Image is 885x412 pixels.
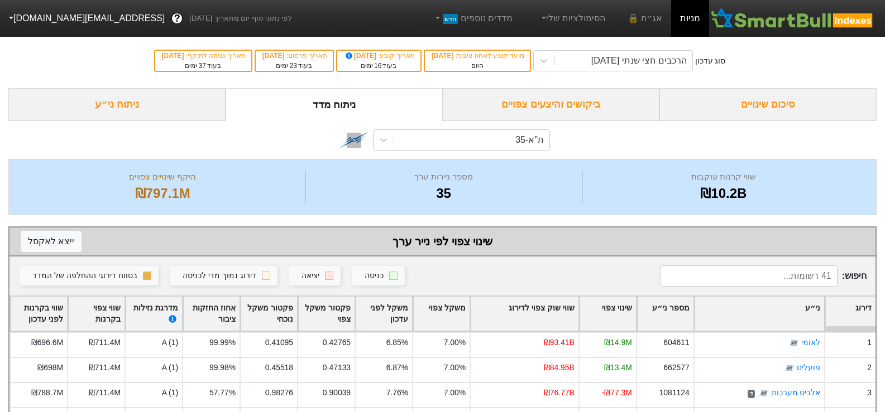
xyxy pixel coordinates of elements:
div: Toggle SortBy [580,297,636,331]
a: לאומי [801,338,820,347]
div: 6.85% [386,337,408,348]
div: 0.90039 [323,387,351,399]
div: היקף שינויים צפויים [23,171,302,183]
div: Toggle SortBy [183,297,240,331]
button: יציאה [289,266,341,286]
div: 1 [867,337,872,348]
div: 35 [308,183,578,203]
span: [DATE] [162,52,186,60]
div: בעוד ימים [343,61,415,71]
div: Toggle SortBy [356,297,412,331]
div: 0.41095 [265,337,293,348]
span: חיפוש : [661,265,867,287]
div: Toggle SortBy [68,297,125,331]
img: tase link [784,363,795,374]
div: 7.00% [444,362,466,374]
div: דירוג נמוך מדי לכניסה [183,270,256,282]
div: ₪84.95B [544,362,575,374]
div: Toggle SortBy [298,297,355,331]
span: 37 [198,62,205,70]
div: ₪788.7M [31,387,63,399]
div: ₪14.9M [604,337,632,348]
div: ₪711.4M [89,387,121,399]
a: מדדים נוספיםחדש [428,7,517,30]
a: אלביט מערכות [772,389,821,398]
div: ניתוח ני״ע [8,88,226,121]
div: בעוד ימים [161,61,246,71]
a: פועלים [797,363,820,372]
div: Toggle SortBy [11,297,67,331]
span: ד [748,390,755,399]
button: כניסה [352,266,405,286]
span: [DATE] [262,52,286,60]
a: הסימולציות שלי [535,7,610,30]
div: Toggle SortBy [825,297,876,331]
div: 3 [867,387,872,399]
div: ₪711.4M [89,337,121,348]
button: בטווח דירוגי ההחלפה של המדד [20,266,159,286]
div: ₪13.4M [604,362,632,374]
div: 2 [867,362,872,374]
div: יציאה [302,270,319,282]
span: לפי נתוני סוף יום מתאריך [DATE] [189,13,291,24]
div: 0.45518 [265,362,293,374]
div: 662577 [663,362,689,374]
span: [DATE] [432,52,456,60]
div: A (1) [125,382,182,407]
div: שווי קרנות עוקבות [585,171,862,183]
span: חדש [443,14,458,24]
div: ₪797.1M [23,183,302,203]
div: 0.47133 [323,362,351,374]
span: היום [471,62,484,70]
div: Toggle SortBy [637,297,693,331]
div: מספר ניירות ערך [308,171,578,183]
button: ייצא לאקסל [21,231,82,252]
div: 99.99% [209,337,236,348]
div: 1081124 [659,387,690,399]
img: tase link [758,388,769,399]
div: בעוד ימים [261,61,327,71]
div: Toggle SortBy [241,297,297,331]
div: ₪10.2B [585,183,862,203]
div: ₪696.6M [31,337,63,348]
div: סיכום שינויים [659,88,877,121]
div: ₪711.4M [89,362,121,374]
div: 57.77% [209,387,236,399]
div: תאריך קובע : [343,51,415,61]
span: 16 [374,62,381,70]
span: 23 [289,62,296,70]
div: ₪93.41B [544,337,575,348]
div: הרכבים חצי שנתי [DATE] [591,54,687,67]
div: Toggle SortBy [413,297,470,331]
div: כניסה [365,270,384,282]
button: דירוג נמוך מדי לכניסה [170,266,278,286]
div: מועד קובע לאחוז ציבור : [430,51,524,61]
div: ביקושים והיצעים צפויים [443,88,660,121]
div: 99.98% [209,362,236,374]
span: [DATE] [344,52,379,60]
div: ₪76.77B [544,387,575,399]
div: A (1) [125,332,182,357]
div: 604611 [663,337,689,348]
div: מדרגת נזילות [130,302,178,326]
div: A (1) [125,357,182,382]
div: Toggle SortBy [126,297,182,331]
div: תאריך כניסה לתוקף : [161,51,246,61]
img: SmartBull [709,7,876,30]
img: tase link [788,338,800,349]
div: שינוי צפוי לפי נייר ערך [21,233,864,250]
div: ת"א-35 [515,133,544,147]
div: ניתוח מדד [226,88,443,121]
div: 7.00% [444,337,466,348]
input: 41 רשומות... [661,265,838,287]
div: 7.00% [444,387,466,399]
div: 6.87% [386,362,408,374]
div: 0.42765 [323,337,351,348]
div: -₪77.3M [601,387,632,399]
div: 7.76% [386,387,408,399]
div: Toggle SortBy [471,297,578,331]
div: Toggle SortBy [695,297,825,331]
div: ₪698M [37,362,63,374]
div: סוג עדכון [695,55,726,67]
div: בטווח דירוגי ההחלפה של המדד [32,270,137,282]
